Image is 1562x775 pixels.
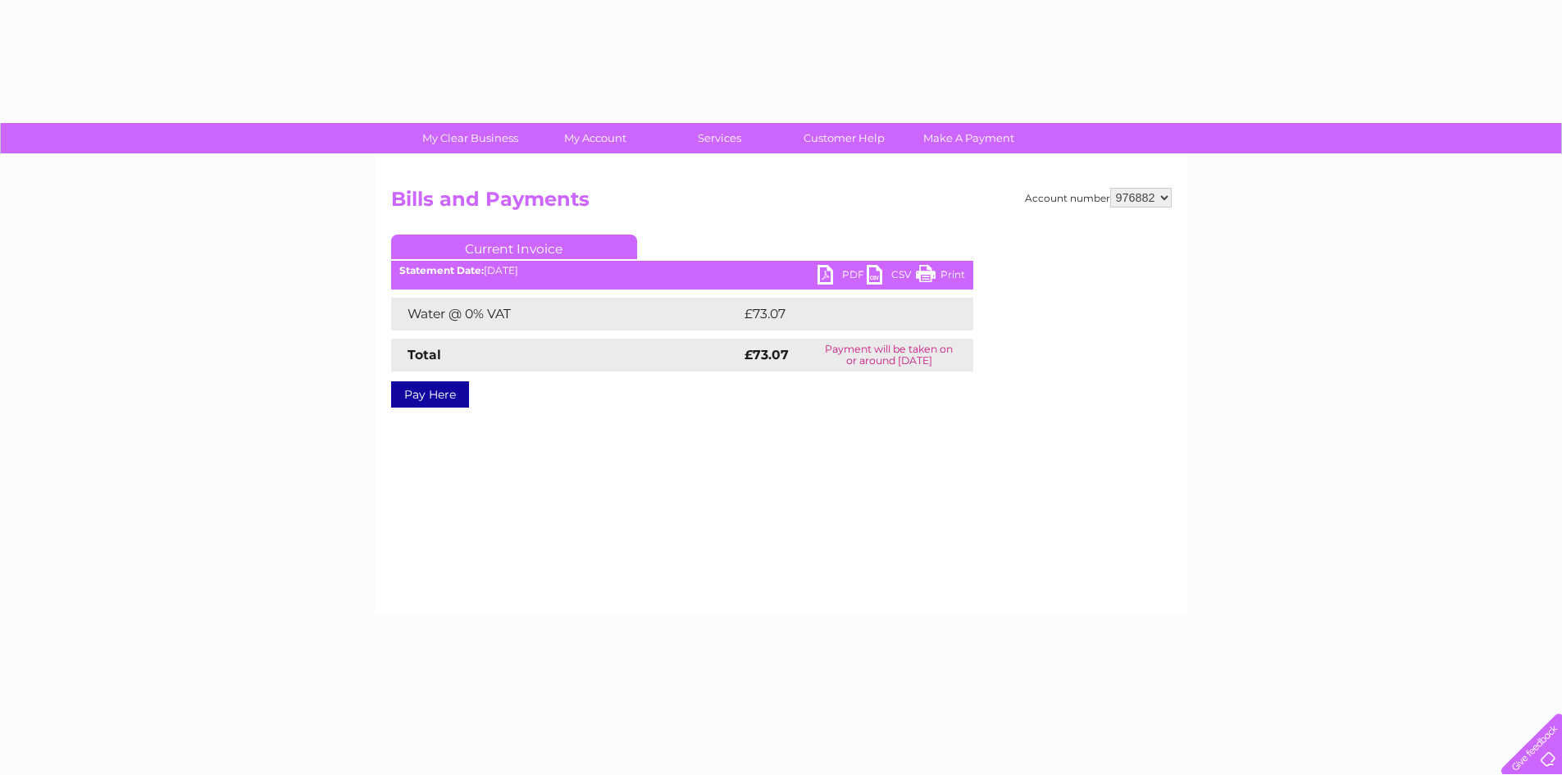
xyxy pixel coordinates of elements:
[391,298,740,331] td: Water @ 0% VAT
[805,339,973,372] td: Payment will be taken on or around [DATE]
[403,123,538,153] a: My Clear Business
[391,235,637,259] a: Current Invoice
[901,123,1036,153] a: Make A Payment
[391,381,469,408] a: Pay Here
[652,123,787,153] a: Services
[391,265,973,276] div: [DATE]
[740,298,940,331] td: £73.07
[776,123,912,153] a: Customer Help
[1025,188,1172,207] div: Account number
[745,347,789,362] strong: £73.07
[817,265,867,289] a: PDF
[867,265,916,289] a: CSV
[391,188,1172,219] h2: Bills and Payments
[408,347,441,362] strong: Total
[916,265,965,289] a: Print
[527,123,663,153] a: My Account
[399,264,484,276] b: Statement Date:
